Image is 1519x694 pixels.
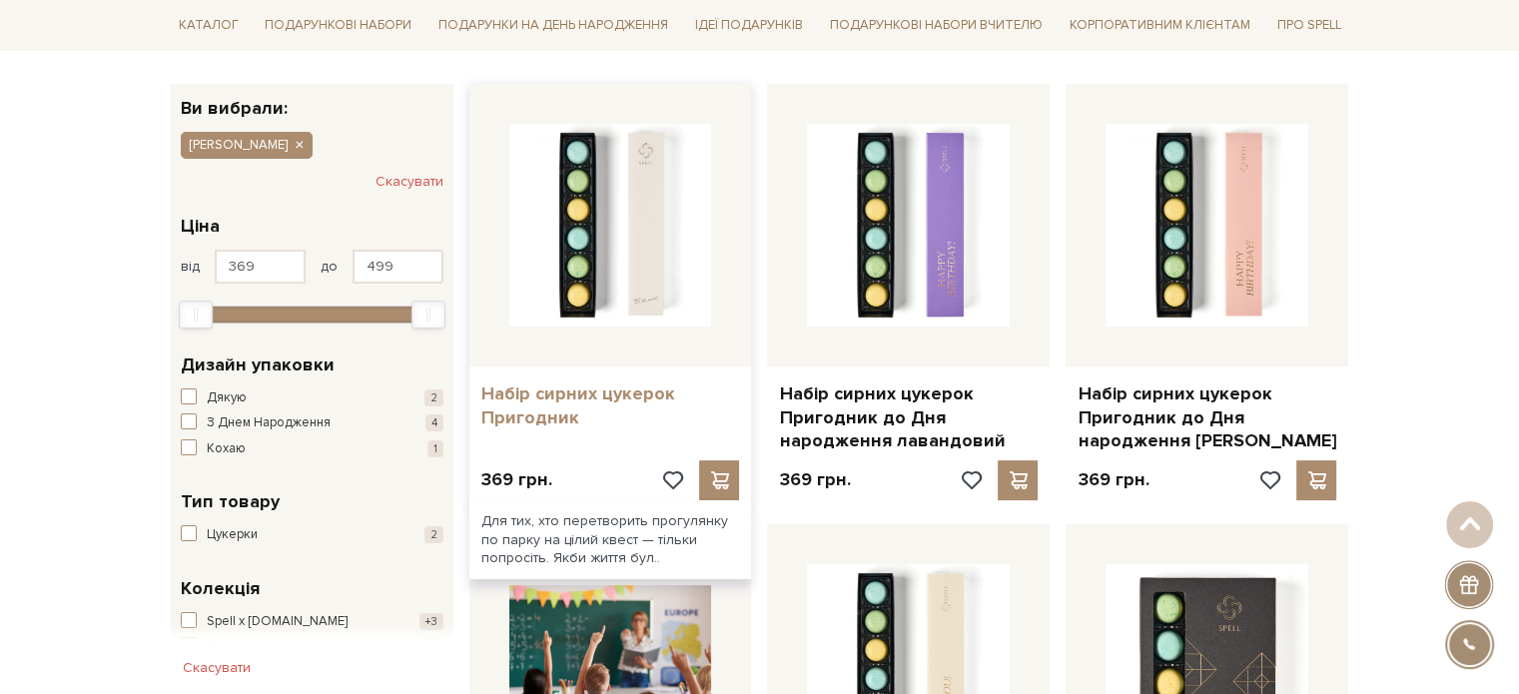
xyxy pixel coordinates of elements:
[181,612,443,632] button: Spell x [DOMAIN_NAME] +3
[411,301,445,329] div: Max
[687,10,811,41] a: Ідеї подарунків
[481,468,552,491] p: 369 грн.
[171,652,263,684] button: Скасувати
[321,258,338,276] span: до
[207,439,246,459] span: Кохаю
[376,166,443,198] button: Скасувати
[822,8,1051,42] a: Подарункові набори Вчителю
[424,389,443,406] span: 2
[181,388,443,408] button: Дякую 2
[181,439,443,459] button: Кохаю 1
[469,500,752,579] div: Для тих, хто перетворить прогулянку по парку на цілий квест — тільки попросіть. Якби життя бул..
[181,351,335,378] span: Дизайн упаковки
[207,612,348,632] span: Spell x [DOMAIN_NAME]
[181,213,220,240] span: Ціна
[207,413,331,433] span: З Днем Народження
[427,440,443,457] span: 1
[181,637,443,657] button: Без цукру +6
[353,250,443,284] input: Ціна
[1268,10,1348,41] a: Про Spell
[424,526,443,543] span: 2
[189,136,288,154] span: [PERSON_NAME]
[181,575,260,602] span: Колекція
[171,84,453,117] div: Ви вибрали:
[207,637,265,657] span: Без цукру
[179,301,213,329] div: Min
[181,258,200,276] span: від
[207,525,258,545] span: Цукерки
[481,382,740,429] a: Набір сирних цукерок Пригодник
[181,132,313,158] button: [PERSON_NAME]
[1078,382,1336,452] a: Набір сирних цукерок Пригодник до Дня народження [PERSON_NAME]
[171,10,247,41] a: Каталог
[1062,10,1258,41] a: Корпоративним клієнтам
[215,250,306,284] input: Ціна
[1078,468,1148,491] p: 369 грн.
[181,488,280,515] span: Тип товару
[420,638,443,655] span: +6
[430,10,676,41] a: Подарунки на День народження
[181,525,443,545] button: Цукерки 2
[207,388,247,408] span: Дякую
[779,468,850,491] p: 369 грн.
[257,10,419,41] a: Подарункові набори
[425,414,443,431] span: 4
[779,382,1038,452] a: Набір сирних цукерок Пригодник до Дня народження лавандовий
[419,613,443,630] span: +3
[181,413,443,433] button: З Днем Народження 4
